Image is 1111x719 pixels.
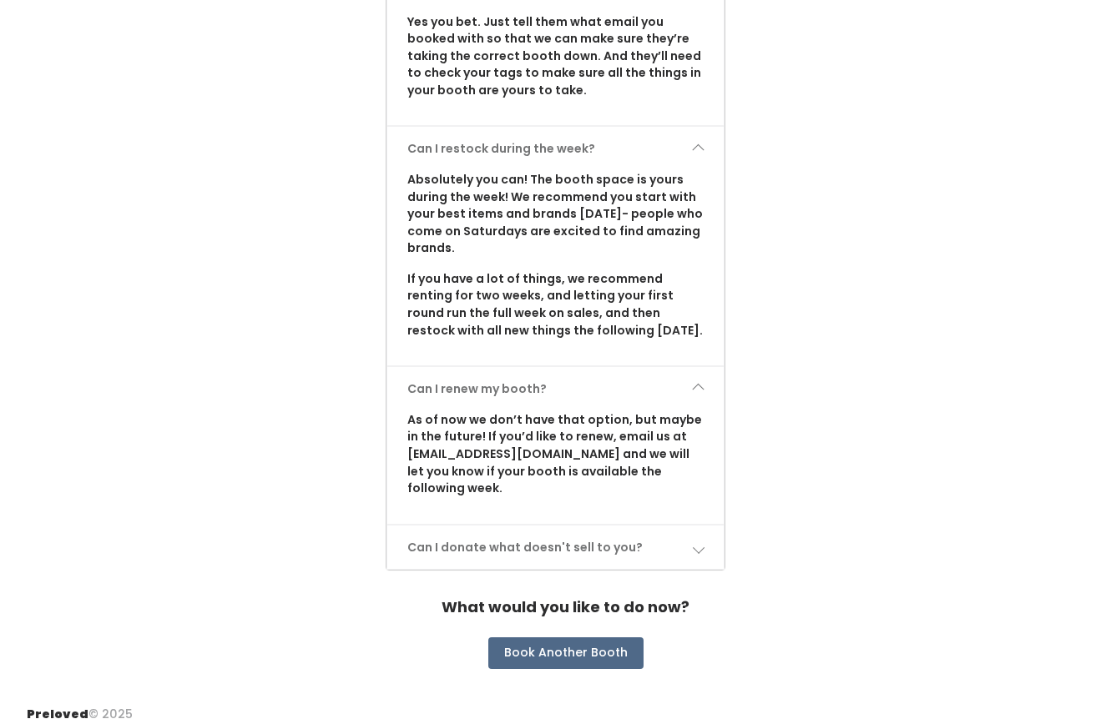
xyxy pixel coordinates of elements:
button: Book Another Booth [488,637,644,669]
p: Yes you bet. Just tell them what email you booked with so that we can make sure they’re taking th... [407,13,703,99]
h4: What would you like to do now? [442,591,689,624]
p: If you have a lot of things, we recommend renting for two weeks, and letting your first round run... [407,270,703,339]
p: Absolutely you can! The booth space is yours during the week! We recommend you start with your be... [407,171,703,257]
p: As of now we don’t have that option, but maybe in the future! If you’d like to renew, email us at... [407,411,703,497]
a: Can I donate what doesn't sell to you? [387,525,723,570]
a: Can I restock during the week? [387,127,723,171]
a: Can I renew my booth? [387,367,723,411]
